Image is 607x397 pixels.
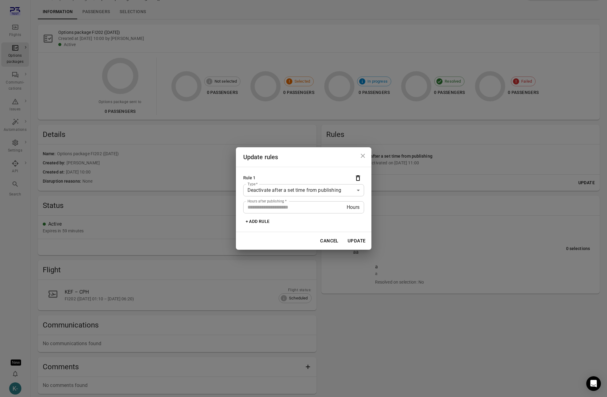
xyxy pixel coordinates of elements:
[357,150,369,162] button: Close dialog
[586,376,601,391] div: Open Intercom Messenger
[247,181,258,187] label: Type
[243,201,364,213] div: Hours
[344,234,369,247] button: Update
[317,234,342,247] button: Cancel
[352,172,364,184] button: Delete
[243,175,256,181] div: Rule 1
[247,198,287,204] label: Hours after publishing
[236,147,371,167] h2: Update rules
[243,216,272,227] button: + Add rule
[243,184,364,196] div: Deactivate after a set time from publishing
